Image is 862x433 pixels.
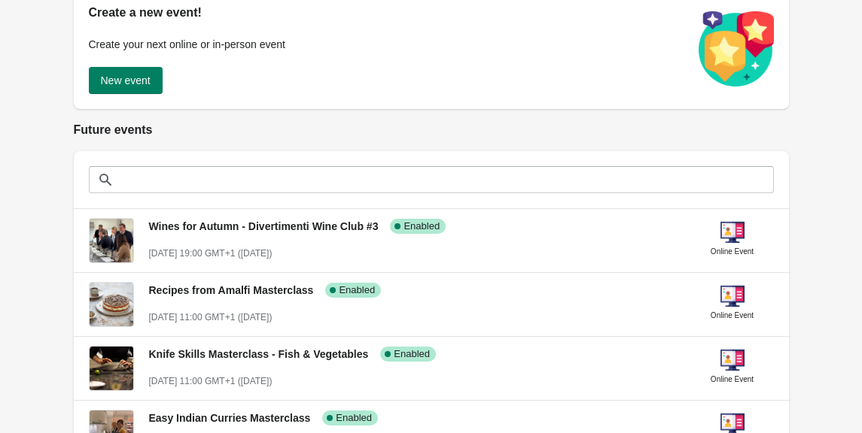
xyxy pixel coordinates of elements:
span: [DATE] 11:00 GMT+1 ([DATE]) [149,376,273,386]
span: [DATE] 19:00 GMT+1 ([DATE]) [149,248,273,259]
span: New event [101,74,151,86]
img: Knife Skills Masterclass - Fish & Vegetables [90,347,133,390]
span: [DATE] 11:00 GMT+1 ([DATE]) [149,312,273,322]
h2: Create a new event! [89,4,684,22]
span: Wines for Autumn - Divertimenti Wine Club #3 [149,220,379,232]
div: Online Event [711,244,754,259]
div: Online Event [711,372,754,387]
span: Enabled [336,412,372,424]
img: online-event-5d64391802a09ceff1f8b055f10f5880.png [720,220,745,244]
img: Wines for Autumn - Divertimenti Wine Club #3 [90,219,133,262]
div: Online Event [711,308,754,323]
span: Recipes from Amalfi Masterclass [149,284,314,296]
span: Enabled [404,220,440,232]
img: online-event-5d64391802a09ceff1f8b055f10f5880.png [720,348,745,372]
span: Knife Skills Masterclass - Fish & Vegetables [149,348,369,360]
span: Enabled [339,284,375,296]
h2: Future events [74,121,789,139]
p: Create your next online or in-person event [89,37,684,52]
span: Easy Indian Curries Masterclass [149,412,311,424]
img: online-event-5d64391802a09ceff1f8b055f10f5880.png [720,284,745,308]
span: Enabled [394,348,430,360]
button: New event [89,67,163,94]
img: Recipes from Amalfi Masterclass [90,283,133,326]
